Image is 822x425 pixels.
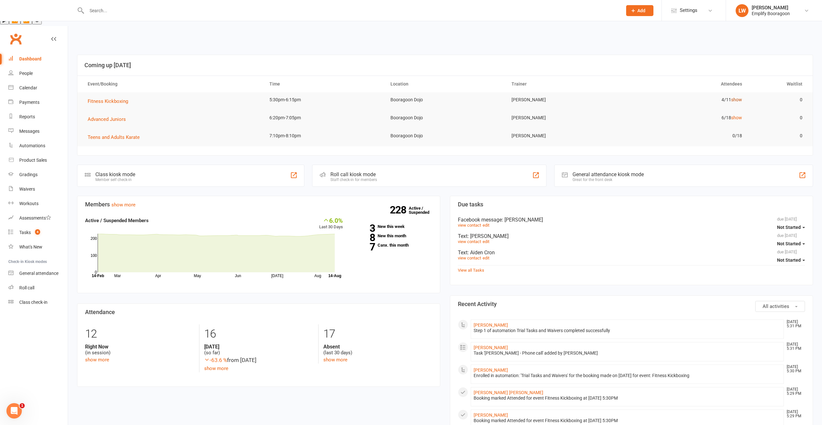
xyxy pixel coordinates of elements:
iframe: Intercom live chat [6,403,22,419]
div: Member self check-in [95,177,135,182]
time: [DATE] 5:29 PM [783,410,805,418]
div: Text [458,249,805,256]
div: [PERSON_NAME] [752,5,790,11]
strong: Absent [323,344,432,350]
div: Workouts [19,201,39,206]
div: Text [458,233,805,239]
div: People [19,71,33,76]
span: Teens and Adults Karate [88,134,140,140]
a: Messages [8,124,68,139]
button: Add [626,5,653,16]
time: [DATE] 5:30 PM [783,365,805,373]
strong: 7 [353,242,375,252]
strong: 8 [353,233,375,242]
a: view contact [458,239,481,244]
td: [PERSON_NAME] [506,128,627,143]
div: General attendance [19,271,58,276]
td: Booragoon Dojo [385,92,506,107]
button: Teens and Adults Karate [88,133,144,141]
a: View all Tasks [458,268,484,273]
div: from [DATE] [204,356,313,365]
a: Product Sales [8,153,68,167]
div: Roll call kiosk mode [330,171,377,177]
div: Calendar [19,85,37,90]
a: edit [483,256,489,260]
div: General attendance kiosk mode [573,171,644,177]
div: Payments [19,100,39,105]
span: All activities [763,303,789,309]
span: Not Started [777,258,801,263]
td: 6/18 [627,110,748,125]
div: Automations [19,143,45,148]
td: [PERSON_NAME] [506,92,627,107]
td: [PERSON_NAME] [506,110,627,125]
div: Dashboard [19,56,41,61]
button: Not Started [777,254,805,266]
span: Not Started [777,241,801,246]
td: 6:20pm-7:05pm [264,110,385,125]
a: 3New this week [353,224,432,229]
div: (in session) [85,344,194,356]
div: Booking marked Attended for event Fitness Kickboxing at [DATE] 5:30PM [474,418,781,423]
div: Booking marked Attended for event Fitness Kickboxing at [DATE] 5:30PM [474,395,781,401]
a: Automations [8,139,68,153]
div: Messages [19,129,39,134]
div: Product Sales [19,158,47,163]
button: All activities [755,301,805,312]
span: Advanced Juniors [88,116,126,122]
h3: Recent Activity [458,301,805,307]
span: -63.6 % [204,357,227,363]
a: Workouts [8,196,68,211]
div: What's New [19,244,42,249]
a: Clubworx [8,31,24,47]
div: 17 [323,324,432,344]
th: Attendees [627,76,748,92]
div: Task '[PERSON_NAME] - Phone call' added by [PERSON_NAME] [474,350,781,356]
button: Advanced Juniors [88,115,130,123]
span: 1 [20,403,25,408]
a: What's New [8,240,68,254]
a: show [731,115,742,120]
time: [DATE] 5:31 PM [783,320,805,328]
div: Assessments [19,215,51,221]
button: Not Started [777,222,805,233]
button: Not Started [777,238,805,249]
th: Time [264,76,385,92]
span: : [PERSON_NAME] [468,233,509,239]
div: LW [736,4,748,17]
h3: Members [85,201,432,208]
div: 12 [85,324,194,344]
a: show more [111,202,136,208]
div: Enrolled in automation: 'Trial Tasks and Waivers' for the booking made on [DATE] for event: Fitne... [474,373,781,378]
div: Waivers [19,186,35,192]
a: show [731,97,742,102]
div: 16 [204,324,313,344]
td: 0 [748,128,809,143]
strong: 228 [390,205,409,215]
a: Class kiosk mode [8,295,68,310]
a: edit [483,223,489,228]
h3: Attendance [85,309,432,315]
a: Assessments [8,211,68,225]
div: Class check-in [19,300,48,305]
input: Search... [85,6,618,15]
h3: Due tasks [458,201,805,208]
td: 7:10pm-8:10pm [264,128,385,143]
h3: Coming up [DATE] [84,62,806,68]
a: show more [85,357,109,363]
a: People [8,66,68,81]
time: [DATE] 5:31 PM [783,342,805,351]
div: Emplify Booragoon [752,11,790,16]
a: Waivers [8,182,68,196]
div: Class kiosk mode [95,171,135,177]
div: Gradings [19,172,38,177]
div: Facebook message [458,217,805,223]
div: Tasks [19,230,31,235]
th: Location [385,76,506,92]
strong: Right Now [85,344,194,350]
a: [PERSON_NAME] [PERSON_NAME] [474,390,543,395]
a: [PERSON_NAME] [474,412,508,418]
a: view contact [458,223,481,228]
a: General attendance kiosk mode [8,266,68,281]
div: (so far) [204,344,313,356]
